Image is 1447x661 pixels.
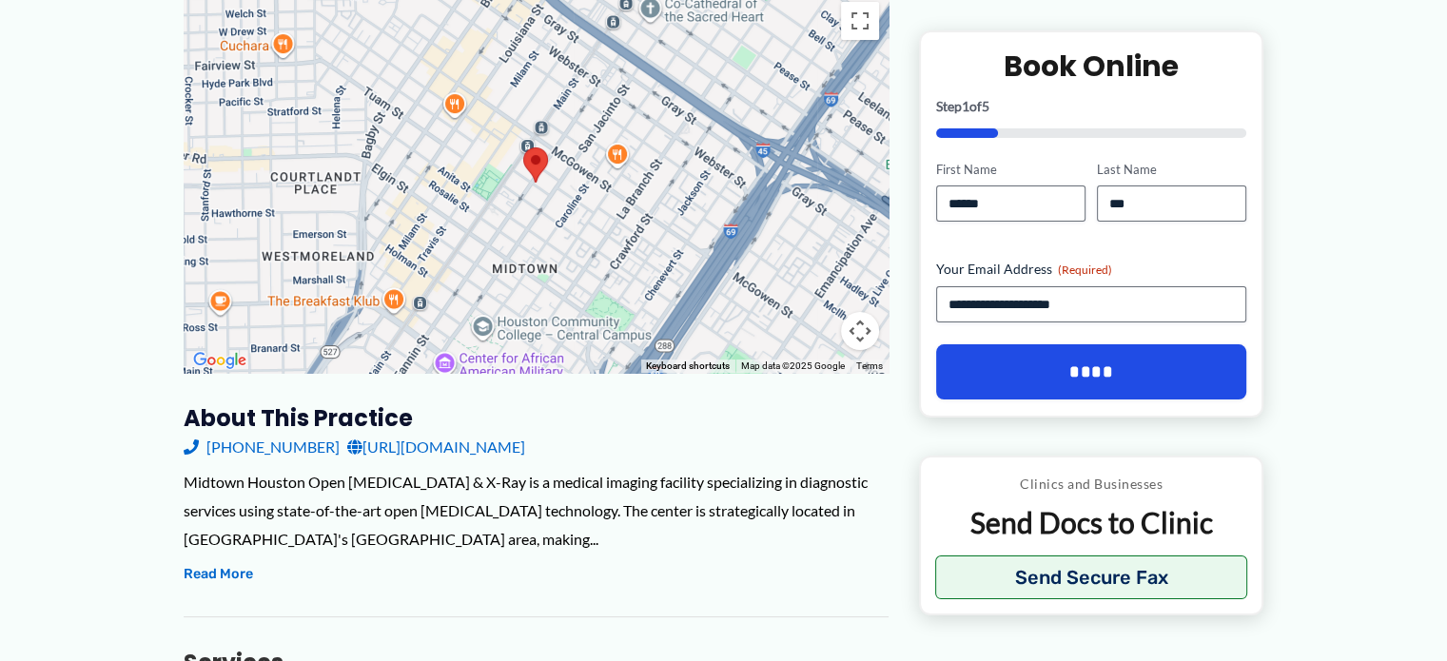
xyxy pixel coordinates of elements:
button: Read More [184,563,253,586]
span: (Required) [1058,263,1112,278]
span: Map data ©2025 Google [741,360,845,371]
img: Google [188,348,251,373]
label: Your Email Address [936,261,1247,280]
span: 1 [962,98,969,114]
span: 5 [982,98,989,114]
h2: Book Online [936,48,1247,85]
a: [URL][DOMAIN_NAME] [347,433,525,461]
label: Last Name [1097,161,1246,179]
button: Map camera controls [841,312,879,350]
div: Midtown Houston Open [MEDICAL_DATA] & X-Ray is a medical imaging facility specializing in diagnos... [184,468,889,553]
p: Clinics and Businesses [935,473,1248,497]
p: Step of [936,100,1247,113]
button: Send Secure Fax [935,556,1248,600]
p: Send Docs to Clinic [935,505,1248,542]
button: Keyboard shortcuts [646,360,730,373]
a: [PHONE_NUMBER] [184,433,340,461]
h3: About this practice [184,403,889,433]
button: Toggle fullscreen view [841,2,879,40]
label: First Name [936,161,1085,179]
a: Terms [856,360,883,371]
a: Open this area in Google Maps (opens a new window) [188,348,251,373]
